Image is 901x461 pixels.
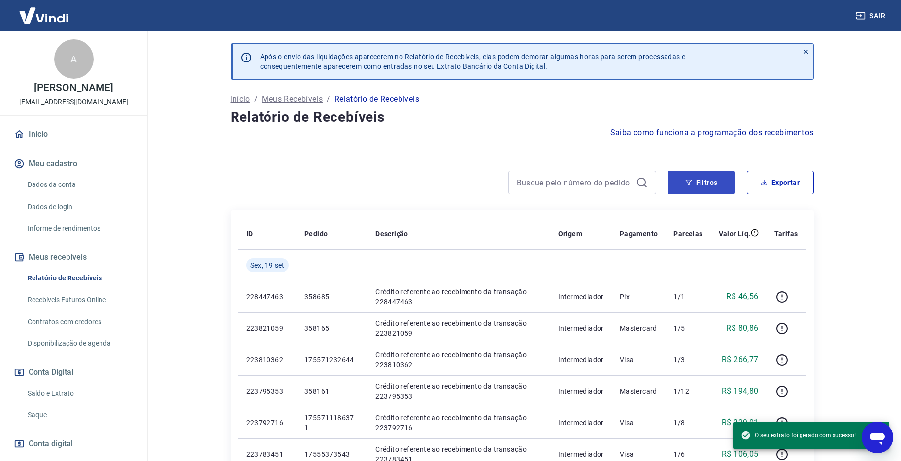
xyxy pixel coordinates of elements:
p: 1/5 [673,323,702,333]
button: Meus recebíveis [12,246,135,268]
input: Busque pelo número do pedido [517,175,632,190]
a: Relatório de Recebíveis [24,268,135,288]
p: 175571118637-1 [304,413,360,432]
a: Disponibilização de agenda [24,334,135,354]
a: Início [231,93,250,105]
button: Sair [854,7,889,25]
p: Descrição [375,229,408,239]
a: Meus Recebíveis [262,93,323,105]
p: R$ 266,77 [722,354,759,366]
a: Contratos com credores [24,312,135,332]
p: [PERSON_NAME] [34,83,113,93]
a: Saldo e Extrato [24,383,135,403]
span: Conta digital [29,437,73,451]
p: / [254,93,258,105]
p: Após o envio das liquidações aparecerem no Relatório de Recebíveis, elas podem demorar algumas ho... [260,52,686,71]
p: Intermediador [558,323,604,333]
p: 358165 [304,323,360,333]
p: 223810362 [246,355,289,365]
p: 223795353 [246,386,289,396]
p: Visa [620,418,658,428]
span: O seu extrato foi gerado com sucesso! [741,430,856,440]
p: 358161 [304,386,360,396]
p: R$ 329,01 [722,417,759,429]
p: 1/3 [673,355,702,365]
p: Mastercard [620,323,658,333]
a: Conta digital [12,433,135,455]
button: Filtros [668,171,735,194]
p: Relatório de Recebíveis [334,93,419,105]
p: Intermediador [558,418,604,428]
button: Exportar [747,171,814,194]
p: 1/8 [673,418,702,428]
p: Pagamento [620,229,658,239]
h4: Relatório de Recebíveis [231,107,814,127]
p: / [327,93,330,105]
img: Vindi [12,0,76,31]
span: Sex, 19 set [250,260,285,270]
a: Saque [24,405,135,425]
p: R$ 194,80 [722,385,759,397]
p: Crédito referente ao recebimento da transação 228447463 [375,287,542,307]
p: Intermediador [558,449,604,459]
p: Parcelas [673,229,702,239]
a: Saiba como funciona a programação dos recebimentos [610,127,814,139]
button: Conta Digital [12,362,135,383]
a: Dados da conta [24,175,135,195]
p: Crédito referente ao recebimento da transação 223821059 [375,318,542,338]
p: Pix [620,292,658,302]
p: 1/6 [673,449,702,459]
p: Mastercard [620,386,658,396]
p: Origem [558,229,582,239]
p: R$ 46,56 [726,291,758,303]
p: 17555373543 [304,449,360,459]
p: R$ 80,86 [726,322,758,334]
p: Intermediador [558,355,604,365]
p: Crédito referente ao recebimento da transação 223792716 [375,413,542,432]
a: Recebíveis Futuros Online [24,290,135,310]
button: Meu cadastro [12,153,135,175]
a: Início [12,123,135,145]
p: 223821059 [246,323,289,333]
p: 1/12 [673,386,702,396]
p: Intermediador [558,386,604,396]
p: Visa [620,449,658,459]
p: Crédito referente ao recebimento da transação 223795353 [375,381,542,401]
p: 228447463 [246,292,289,302]
p: Valor Líq. [719,229,751,239]
p: 223783451 [246,449,289,459]
p: R$ 106,05 [722,448,759,460]
iframe: Botão para abrir a janela de mensagens [862,422,893,453]
p: Tarifas [774,229,798,239]
p: 223792716 [246,418,289,428]
p: ID [246,229,253,239]
p: 175571232644 [304,355,360,365]
a: Informe de rendimentos [24,218,135,239]
p: Crédito referente ao recebimento da transação 223810362 [375,350,542,369]
p: [EMAIL_ADDRESS][DOMAIN_NAME] [19,97,128,107]
p: 358685 [304,292,360,302]
div: A [54,39,94,79]
p: 1/1 [673,292,702,302]
a: Dados de login [24,197,135,217]
p: Pedido [304,229,328,239]
p: Intermediador [558,292,604,302]
p: Visa [620,355,658,365]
